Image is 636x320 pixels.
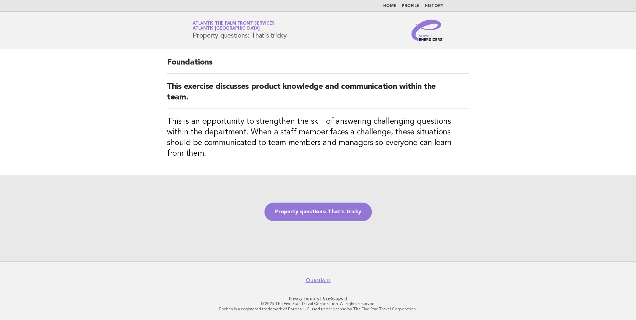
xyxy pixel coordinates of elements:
[425,4,443,8] a: History
[114,306,522,312] p: Forbes is a registered trademark of Forbes LLC used under license by The Five Star Travel Corpora...
[193,27,260,31] span: Atlantis [GEOGRAPHIC_DATA]
[303,296,330,301] a: Terms of Use
[306,277,331,284] a: Questions
[402,4,419,8] a: Profile
[383,4,397,8] a: Home
[289,296,302,301] a: Privacy
[167,81,469,108] h2: This exercise discusses product knowledge and communication within the team.
[114,296,522,301] p: · ·
[264,203,372,221] a: Property questions: That's tricky
[193,21,274,31] a: Atlantis The Palm Front ServicesAtlantis [GEOGRAPHIC_DATA]
[167,116,469,159] h3: This is an opportunity to strengthen the skill of answering challenging questions within the depa...
[167,57,469,74] h2: Foundations
[411,20,443,41] img: Service Energizers
[331,296,347,301] a: Support
[114,301,522,306] p: © 2025 The Five Star Travel Corporation. All rights reserved.
[193,22,287,39] h1: Property questions: That's tricky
